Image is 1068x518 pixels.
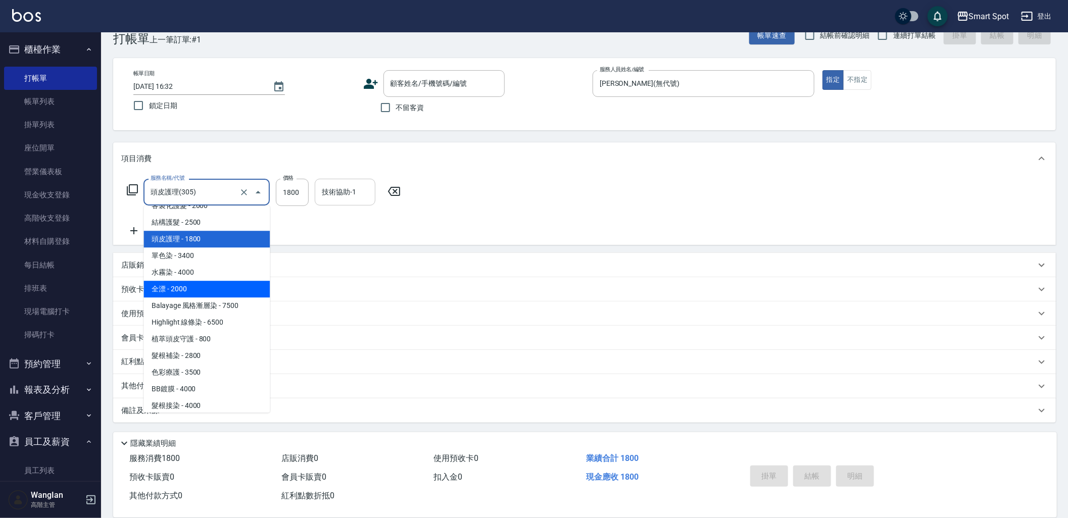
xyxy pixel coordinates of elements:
[396,102,424,113] span: 不留客資
[4,277,97,300] a: 排班表
[121,356,157,368] p: 紅利點數
[129,472,174,482] span: 預收卡販賣 0
[4,300,97,323] a: 現場電腦打卡
[4,377,97,403] button: 報表及分析
[969,10,1009,23] div: Smart Spot
[143,231,270,247] span: 頭皮護理 - 1800
[4,206,97,230] a: 高階收支登錄
[4,136,97,160] a: 座位開單
[4,36,97,63] button: 櫃檯作業
[143,364,270,381] span: 色彩療護 - 3500
[586,472,639,482] span: 現金應收 1800
[113,253,1056,277] div: 店販銷售
[281,453,318,463] span: 店販消費 0
[31,490,82,500] h5: WangIan
[121,381,172,392] p: 其他付款方式
[4,429,97,455] button: 員工及薪資
[586,453,639,463] span: 業績合計 1800
[749,26,795,45] button: 帳單速查
[113,326,1056,350] div: 會員卡銷售
[143,247,270,264] span: 單色染 - 3400
[237,185,251,199] button: Clear
[4,230,97,253] a: 材料自購登錄
[4,459,97,482] a: 員工列表
[822,70,844,90] button: 指定
[281,472,326,482] span: 會員卡販賣 0
[143,197,270,214] span: 客製化護髮 - 2000
[600,66,644,73] label: 服務人員姓名/編號
[4,253,97,277] a: 每日結帳
[4,323,97,346] a: 掃碼打卡
[133,70,155,77] label: 帳單日期
[4,90,97,113] a: 帳單列表
[143,381,270,397] span: BB鍍膜 - 4000
[121,284,159,295] p: 預收卡販賣
[4,67,97,90] a: 打帳單
[4,160,97,183] a: 營業儀表板
[250,184,266,200] button: Close
[820,30,870,41] span: 結帳前確認明細
[283,174,294,182] label: 價格
[121,405,159,416] p: 備註及來源
[143,314,270,331] span: Highlight 線條染 - 6500
[113,142,1056,175] div: 項目消費
[434,453,479,463] span: 使用預收卡 0
[4,183,97,206] a: 現金收支登錄
[130,438,176,449] p: 隱藏業績明細
[281,491,334,500] span: 紅利點數折抵 0
[928,6,948,26] button: save
[267,75,291,99] button: Choose date, selected date is 2025-08-21
[121,333,159,343] p: 會員卡銷售
[953,6,1013,27] button: Smart Spot
[143,214,270,231] span: 結構護髮 - 2500
[143,347,270,364] span: 髮根補染 - 2800
[113,398,1056,423] div: 備註及來源
[133,78,263,95] input: YYYY/MM/DD hh:mm
[113,277,1056,301] div: 預收卡販賣
[113,374,1056,398] div: 其他付款方式
[434,472,463,482] span: 扣入金 0
[150,33,202,46] span: 上一筆訂單:#1
[121,153,152,164] p: 項目消費
[4,403,97,429] button: 客戶管理
[4,351,97,377] button: 預約管理
[31,500,82,509] p: 高階主管
[4,113,97,136] a: 掛單列表
[129,491,182,500] span: 其他付款方式 0
[843,70,871,90] button: 不指定
[143,264,270,281] span: 水霧染 - 4000
[129,453,180,463] span: 服務消費 1800
[143,281,270,297] span: 全漂 - 2000
[8,490,28,510] img: Person
[121,308,159,319] p: 使用預收卡
[143,297,270,314] span: Balayage 風格漸層染 - 7500
[893,30,936,41] span: 連續打單結帳
[12,9,41,22] img: Logo
[121,260,152,271] p: 店販銷售
[143,331,270,347] span: 植萃頭皮守護 - 800
[151,174,184,182] label: 服務名稱/代號
[143,397,270,414] span: 髮根接染 - 4000
[113,350,1056,374] div: 紅利點數
[113,301,1056,326] div: 使用預收卡
[1017,7,1056,26] button: 登出
[149,100,177,111] span: 鎖定日期
[113,32,150,46] h3: 打帳單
